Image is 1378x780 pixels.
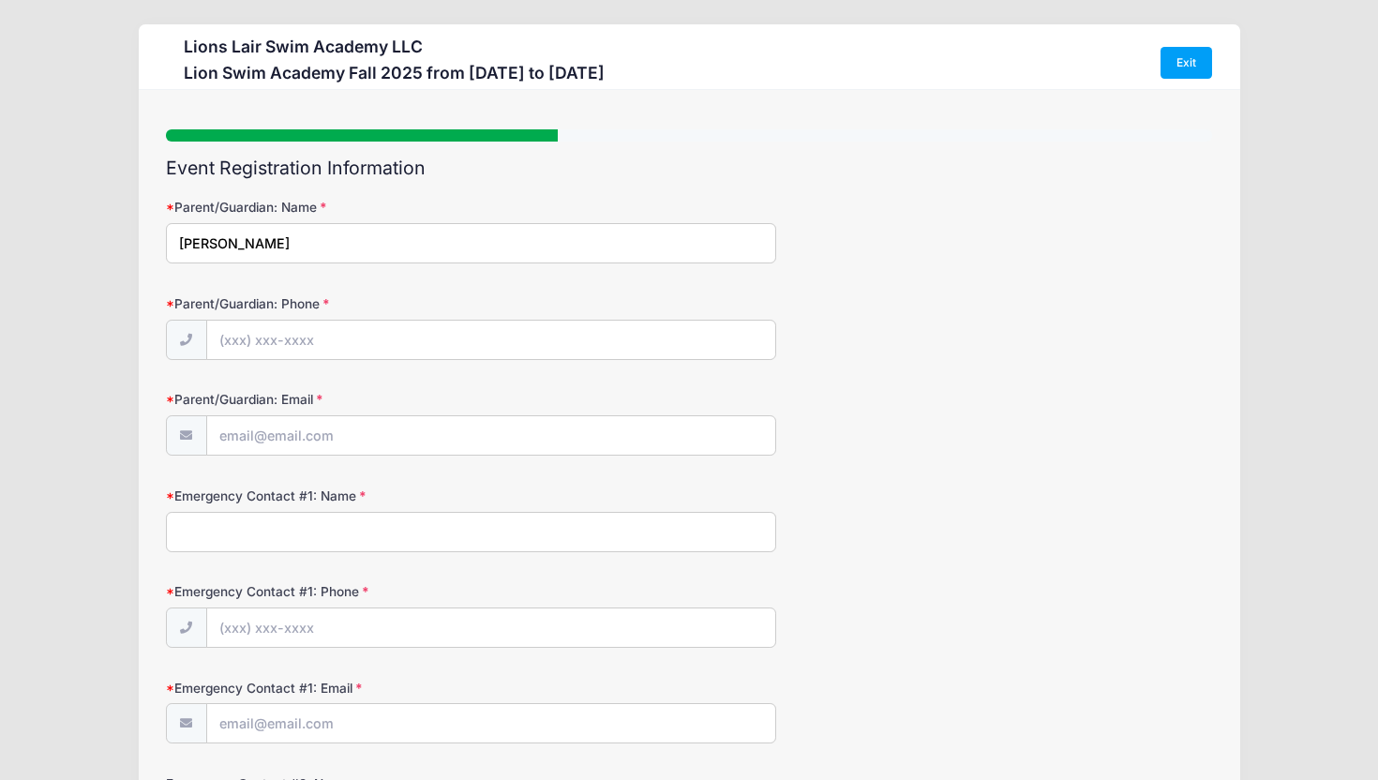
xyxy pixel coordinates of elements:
input: (xxx) xxx-xxxx [206,320,776,360]
input: email@email.com [206,703,776,743]
input: (xxx) xxx-xxxx [206,607,776,648]
input: email@email.com [206,415,776,456]
h3: Lion Swim Academy Fall 2025 from [DATE] to [DATE] [184,63,605,82]
label: Parent/Guardian: Phone [166,294,515,313]
a: Exit [1161,47,1213,79]
label: Emergency Contact #1: Name [166,487,515,505]
label: Emergency Contact #1: Phone [166,582,515,601]
label: Parent/Guardian: Name [166,198,515,217]
label: Emergency Contact #1: Email [166,679,515,697]
h2: Event Registration Information [166,157,1213,179]
h3: Lions Lair Swim Academy LLC [184,37,605,56]
label: Parent/Guardian: Email [166,390,515,409]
